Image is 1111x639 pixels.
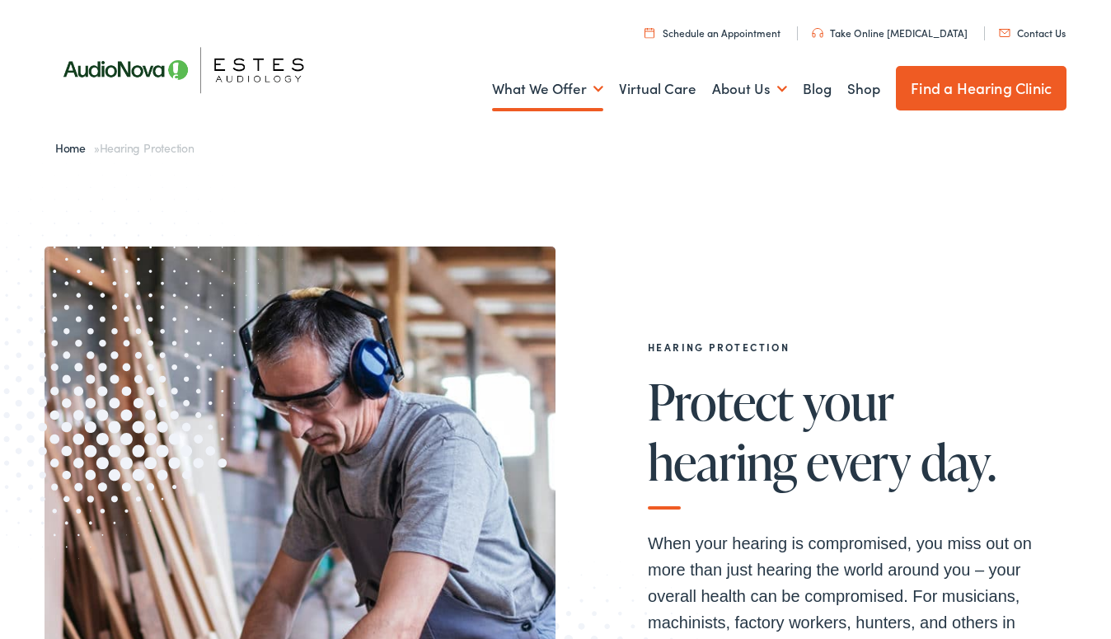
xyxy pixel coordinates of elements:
span: every [806,435,911,489]
a: Take Online [MEDICAL_DATA] [812,26,968,40]
a: About Us [712,59,787,120]
a: What We Offer [492,59,603,120]
a: Contact Us [999,26,1066,40]
img: utility icon [645,27,654,38]
a: Home [55,139,94,156]
span: Hearing Protection [100,139,195,156]
img: utility icon [812,28,823,38]
img: utility icon [999,29,1010,37]
span: » [55,139,195,156]
span: Protect [648,374,794,429]
span: your [803,374,894,429]
span: day. [921,435,996,489]
span: hearing [648,435,797,489]
a: Find a Hearing Clinic [896,66,1066,110]
a: Blog [803,59,832,120]
h2: Hearing Protection [648,341,1043,353]
a: Virtual Care [619,59,696,120]
a: Shop [847,59,880,120]
a: Schedule an Appointment [645,26,781,40]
